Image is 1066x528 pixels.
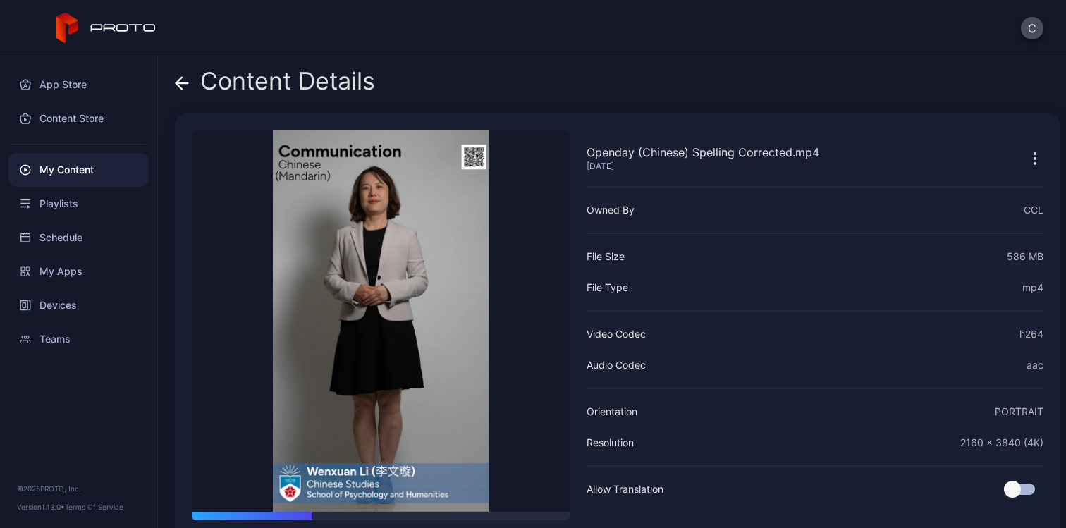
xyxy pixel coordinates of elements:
div: Audio Codec [587,357,646,374]
a: Schedule [8,221,149,254]
div: Allow Translation [587,481,663,498]
a: Terms Of Service [65,503,123,511]
a: Devices [8,288,149,322]
div: aac [1027,357,1043,374]
a: Playlists [8,187,149,221]
div: Video Codec [587,326,646,343]
a: App Store [8,68,149,102]
div: Resolution [587,434,634,451]
div: Openday (Chinese) Spelling Corrected.mp4 [587,144,819,161]
span: Version 1.13.0 • [17,503,65,511]
div: Orientation [587,403,637,420]
div: CCL [1024,202,1043,219]
a: My Content [8,153,149,187]
div: Owned By [587,202,635,219]
button: C [1021,17,1043,39]
div: © 2025 PROTO, Inc. [17,483,140,494]
div: File Type [587,279,628,296]
a: My Apps [8,254,149,288]
div: mp4 [1022,279,1043,296]
div: PORTRAIT [995,403,1043,420]
div: h264 [1019,326,1043,343]
div: Content Details [175,68,375,102]
div: File Size [587,248,625,265]
div: 2160 x 3840 (4K) [960,434,1043,451]
a: Teams [8,322,149,356]
video: Sorry, your browser doesn‘t support embedded videos [192,130,570,512]
div: 586 MB [1007,248,1043,265]
div: [DATE] [587,161,819,172]
a: Content Store [8,102,149,135]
